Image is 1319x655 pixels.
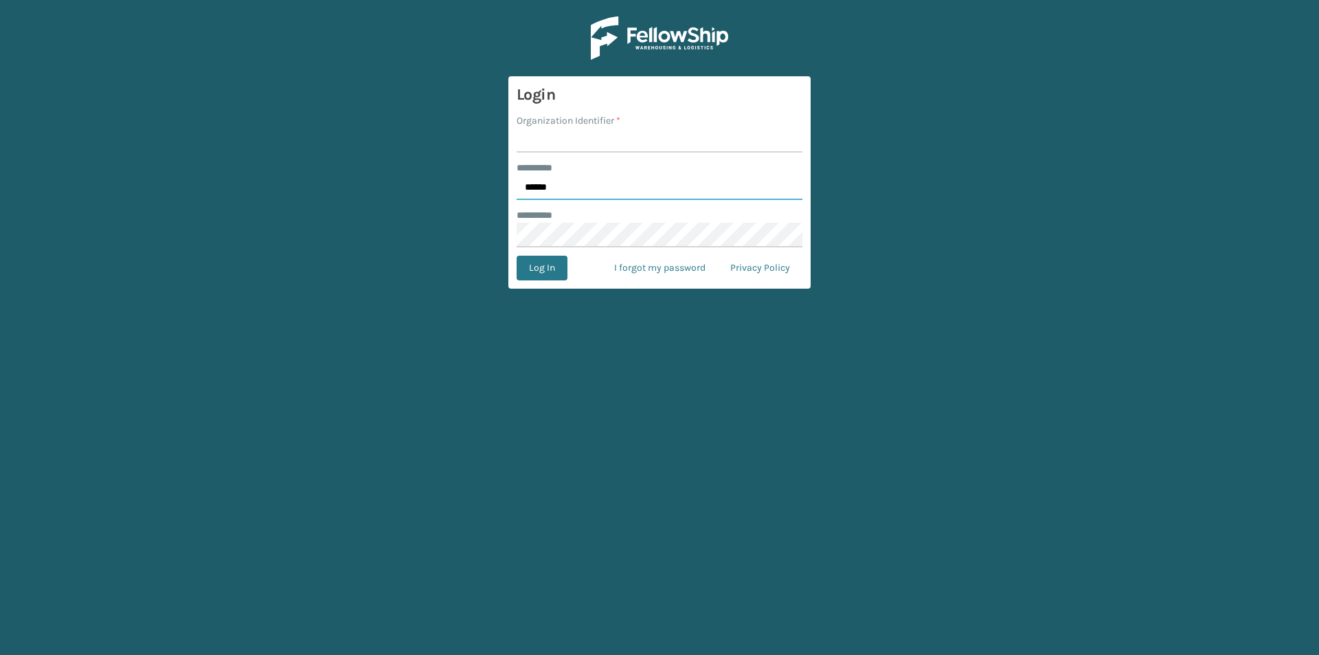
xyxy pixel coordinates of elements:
[602,256,718,280] a: I forgot my password
[517,256,567,280] button: Log In
[517,85,802,105] h3: Login
[517,113,620,128] label: Organization Identifier
[591,16,728,60] img: Logo
[718,256,802,280] a: Privacy Policy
